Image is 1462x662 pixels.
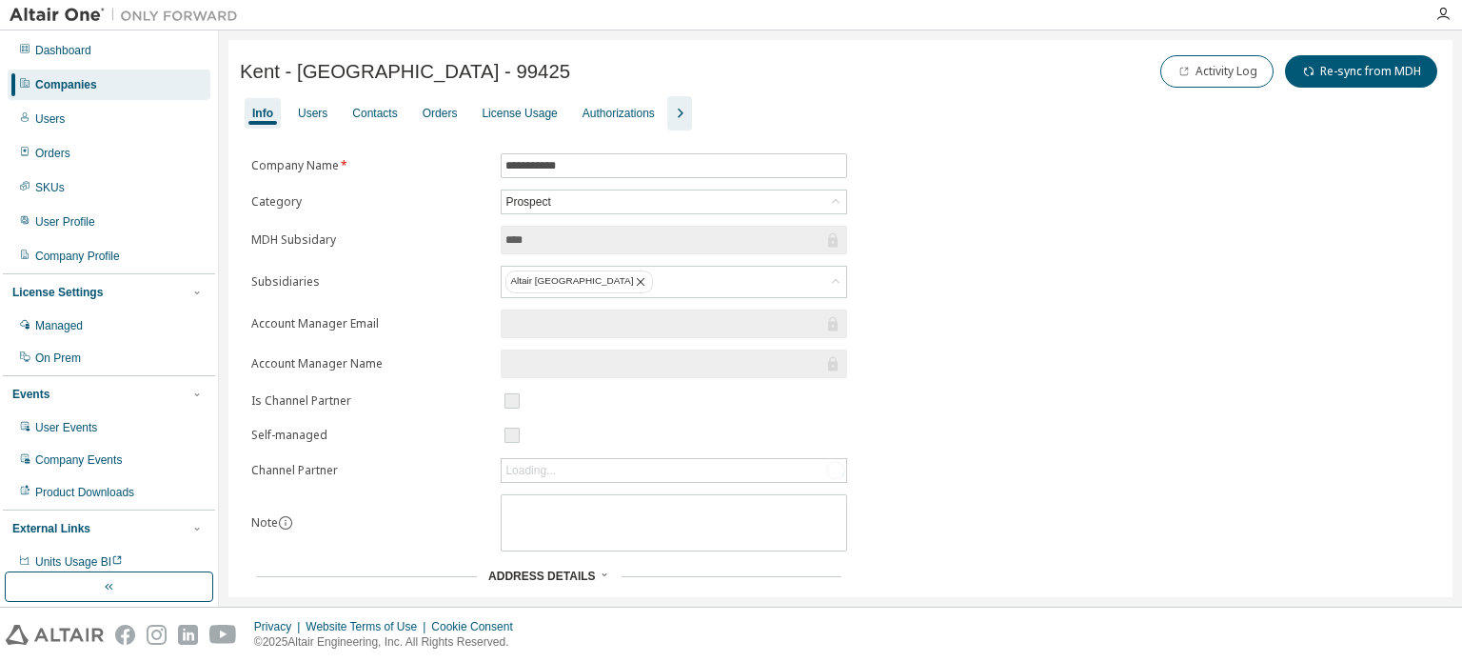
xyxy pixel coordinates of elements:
span: Address Details [488,570,595,583]
label: Channel Partner [251,463,489,478]
div: Product Downloads [35,485,134,500]
div: Info [252,106,273,121]
label: Subsidiaries [251,274,489,290]
div: Loading... [502,459,846,482]
label: Account Manager Name [251,356,489,371]
div: License Usage [482,106,557,121]
label: Category [251,194,489,210]
div: External Links [12,521,90,536]
div: Companies [35,77,97,92]
div: Users [35,111,65,127]
label: Is Channel Partner [251,393,489,409]
span: Kent - [GEOGRAPHIC_DATA] - 99425 [240,61,570,83]
div: Authorizations [583,106,655,121]
div: Events [12,387,49,402]
div: Company Profile [35,249,120,264]
button: Activity Log [1160,55,1274,88]
div: User Events [35,420,97,435]
img: linkedin.svg [178,625,198,645]
p: © 2025 Altair Engineering, Inc. All Rights Reserved. [254,634,524,651]
div: Managed [35,318,83,333]
div: Prospect [503,191,553,212]
div: Users [298,106,327,121]
div: Contacts [352,106,397,121]
div: Orders [35,146,70,161]
div: License Settings [12,285,103,300]
div: Company Events [35,452,122,468]
div: SKUs [35,180,65,195]
label: Self-managed [251,428,489,443]
div: On Prem [35,351,81,366]
button: information [278,515,293,531]
div: Website Terms of Use [306,619,431,634]
div: Privacy [254,619,306,634]
button: Re-sync from MDH [1285,55,1437,88]
label: Note [251,514,278,531]
div: Dashboard [35,43,91,58]
div: Cookie Consent [431,619,524,634]
label: MDH Subsidary [251,232,489,248]
label: Company Name [251,158,489,173]
span: Units Usage BI [35,555,123,569]
img: youtube.svg [209,625,237,645]
img: Altair One [10,6,247,25]
div: Altair [GEOGRAPHIC_DATA] [502,267,846,297]
img: facebook.svg [115,625,135,645]
div: Orders [423,106,458,121]
label: Account Manager Email [251,316,489,331]
img: instagram.svg [147,625,167,645]
div: Loading... [505,463,556,478]
img: altair_logo.svg [6,625,104,645]
div: Altair [GEOGRAPHIC_DATA] [505,271,653,293]
div: User Profile [35,214,95,230]
div: Prospect [502,191,846,213]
